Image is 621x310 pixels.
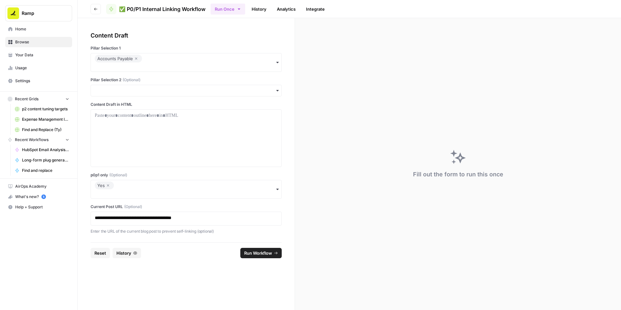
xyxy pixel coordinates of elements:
a: History [248,4,270,14]
p: Enter the URL of the current blog post to prevent self-linking (optional) [91,228,282,235]
a: HubSpot Email Analysis Segment [12,145,72,155]
span: Usage [15,65,69,71]
a: p2 content tuning targets [12,104,72,114]
img: Ramp Logo [7,7,19,19]
span: (Optional) [123,77,140,83]
a: Your Data [5,50,72,60]
span: Expense Management long-form plug generator --> Publish to Sanity [22,116,69,122]
a: Expense Management long-form plug generator --> Publish to Sanity [12,114,72,125]
span: Help + Support [15,204,69,210]
button: What's new? 5 [5,192,72,202]
button: Accounts Payable [91,53,282,72]
a: Analytics [273,4,300,14]
a: Integrate [302,4,329,14]
a: Find and Replace (Ty) [12,125,72,135]
a: Settings [5,76,72,86]
a: Usage [5,63,72,73]
label: Pillar Selection 1 [91,45,282,51]
span: Recent Workflows [15,137,49,143]
div: Fill out the form to run this once [413,170,503,179]
div: Yes [97,182,111,189]
button: Yes [91,180,282,199]
a: Browse [5,37,72,47]
span: (Optional) [109,172,127,178]
span: Find and Replace (Ty) [22,127,69,133]
span: Settings [15,78,69,84]
span: AirOps Academy [15,183,69,189]
a: AirOps Academy [5,181,72,192]
span: Long-form plug generator – Content tuning version [22,157,69,163]
span: Ramp [22,10,61,17]
button: History [113,248,141,258]
label: p0p1 only [91,172,282,178]
div: Content Draft [91,31,282,40]
a: ✅ P0/P1 Internal Linking Workflow [106,4,205,14]
span: History [116,250,131,256]
a: 5 [41,194,46,199]
div: What's new? [5,192,72,202]
span: Reset [94,250,106,256]
button: Workspace: Ramp [5,5,72,21]
label: Pillar Selection 2 [91,77,282,83]
button: Run Workflow [240,248,282,258]
span: Run Workflow [244,250,272,256]
span: Home [15,26,69,32]
button: Recent Grids [5,94,72,104]
a: Find and replace [12,165,72,176]
span: Your Data [15,52,69,58]
span: Recent Grids [15,96,38,102]
span: Find and replace [22,168,69,173]
label: Current Post URL [91,204,282,210]
button: Help + Support [5,202,72,212]
text: 5 [43,195,44,198]
button: Run Once [211,4,245,15]
span: ✅ P0/P1 Internal Linking Workflow [119,5,205,13]
button: Reset [91,248,110,258]
div: Accounts Payable [97,55,139,62]
span: HubSpot Email Analysis Segment [22,147,69,153]
label: Content Draft in HTML [91,102,282,107]
a: Home [5,24,72,34]
span: p2 content tuning targets [22,106,69,112]
button: Recent Workflows [5,135,72,145]
span: (Optional) [124,204,142,210]
span: Browse [15,39,69,45]
a: Long-form plug generator – Content tuning version [12,155,72,165]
